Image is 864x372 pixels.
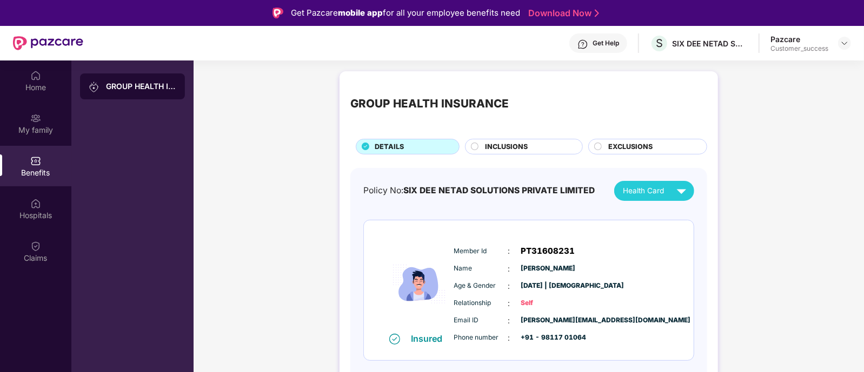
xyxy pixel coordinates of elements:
button: Health Card [614,181,694,201]
span: : [508,315,510,327]
div: GROUP HEALTH INSURANCE [350,95,509,112]
span: Member Id [454,246,508,256]
span: Age & Gender [454,281,508,291]
img: svg+xml;base64,PHN2ZyBpZD0iQmVuZWZpdHMiIHhtbG5zPSJodHRwOi8vd3d3LnczLm9yZy8yMDAwL3N2ZyIgd2lkdGg9Ij... [30,155,41,166]
strong: mobile app [338,8,383,18]
span: Name [454,263,508,274]
span: Email ID [454,315,508,326]
span: [PERSON_NAME] [521,263,575,274]
span: Relationship [454,298,508,308]
div: Insured [411,333,449,344]
span: : [508,280,510,292]
img: svg+xml;base64,PHN2ZyBpZD0iSG9tZSIgeG1sbnM9Imh0dHA6Ly93d3cudzMub3JnLzIwMDAvc3ZnIiB3aWR0aD0iMjAiIG... [30,70,41,81]
img: svg+xml;base64,PHN2ZyB3aWR0aD0iMjAiIGhlaWdodD0iMjAiIHZpZXdCb3g9IjAgMCAyMCAyMCIgZmlsbD0ibm9uZSIgeG... [89,82,99,92]
div: Pazcare [770,34,828,44]
div: Policy No: [363,184,595,198]
img: Stroke [595,8,599,19]
span: Self [521,298,575,308]
span: Phone number [454,333,508,343]
div: Get Pazcare for all your employee benefits need [291,6,520,19]
span: S [656,37,663,50]
span: INCLUSIONS [486,141,528,152]
div: Get Help [593,39,619,48]
span: : [508,332,510,344]
img: svg+xml;base64,PHN2ZyBpZD0iSGVscC0zMngzMiIgeG1sbnM9Imh0dHA6Ly93d3cudzMub3JnLzIwMDAvc3ZnIiB3aWR0aD... [577,39,588,50]
img: svg+xml;base64,PHN2ZyBpZD0iSG9zcGl0YWxzIiB4bWxucz0iaHR0cDovL3d3dy53My5vcmcvMjAwMC9zdmciIHdpZHRoPS... [30,198,41,209]
img: svg+xml;base64,PHN2ZyB4bWxucz0iaHR0cDovL3d3dy53My5vcmcvMjAwMC9zdmciIHZpZXdCb3g9IjAgMCAyNCAyNCIgd2... [672,181,691,200]
img: icon [387,235,451,333]
span: PT31608231 [521,245,575,258]
div: Customer_success [770,44,828,53]
span: [PERSON_NAME][EMAIL_ADDRESS][DOMAIN_NAME] [521,315,575,326]
span: +91 - 98117 01064 [521,333,575,343]
div: SIX DEE NETAD SOLUTIONS PRIVATE LIMITED [672,38,748,49]
a: Download Now [528,8,596,19]
img: svg+xml;base64,PHN2ZyBpZD0iQ2xhaW0iIHhtbG5zPSJodHRwOi8vd3d3LnczLm9yZy8yMDAwL3N2ZyIgd2lkdGg9IjIwIi... [30,241,41,252]
div: GROUP HEALTH INSURANCE [106,81,176,92]
span: Health Card [623,185,664,197]
img: svg+xml;base64,PHN2ZyB3aWR0aD0iMjAiIGhlaWdodD0iMjAiIHZpZXdCb3g9IjAgMCAyMCAyMCIgZmlsbD0ibm9uZSIgeG... [30,113,41,124]
img: New Pazcare Logo [13,36,83,50]
img: svg+xml;base64,PHN2ZyBpZD0iRHJvcGRvd24tMzJ4MzIiIHhtbG5zPSJodHRwOi8vd3d3LnczLm9yZy8yMDAwL3N2ZyIgd2... [840,39,849,48]
img: svg+xml;base64,PHN2ZyB4bWxucz0iaHR0cDovL3d3dy53My5vcmcvMjAwMC9zdmciIHdpZHRoPSIxNiIgaGVpZ2h0PSIxNi... [389,334,400,344]
span: : [508,263,510,275]
span: DETAILS [375,141,404,152]
span: EXCLUSIONS [608,141,653,152]
img: Logo [273,8,283,18]
span: : [508,245,510,257]
span: [DATE] | [DEMOGRAPHIC_DATA] [521,281,575,291]
span: SIX DEE NETAD SOLUTIONS PRIVATE LIMITED [403,185,595,195]
span: : [508,297,510,309]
